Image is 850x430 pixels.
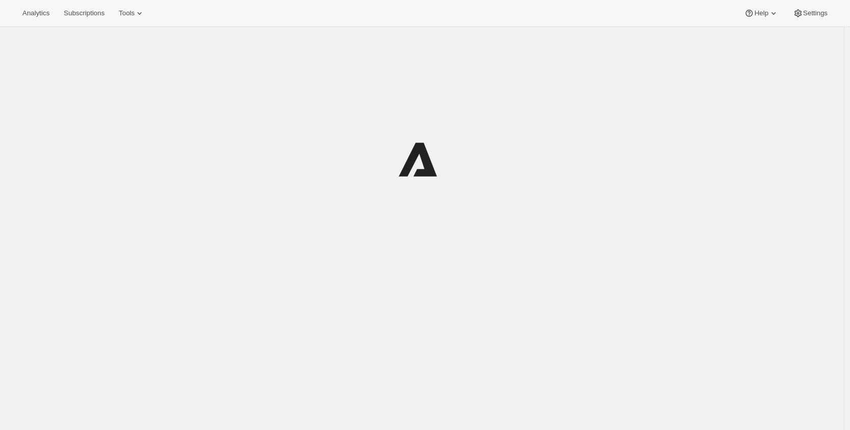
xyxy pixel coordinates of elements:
button: Tools [113,6,151,20]
button: Subscriptions [58,6,111,20]
span: Settings [803,9,828,17]
span: Help [754,9,768,17]
span: Subscriptions [64,9,104,17]
button: Analytics [16,6,56,20]
button: Help [738,6,784,20]
span: Analytics [22,9,49,17]
button: Settings [787,6,834,20]
span: Tools [119,9,134,17]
